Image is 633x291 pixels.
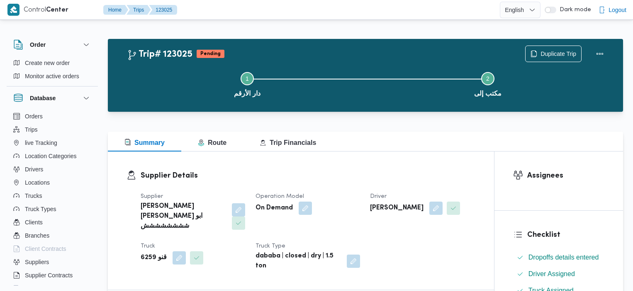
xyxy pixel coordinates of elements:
button: Create new order [10,56,95,70]
span: دار الأرقم [234,89,260,99]
h3: Checklist [527,229,604,240]
button: دار الأرقم [127,62,368,105]
button: Trips [127,5,151,15]
button: Trucks [10,189,95,202]
span: Suppliers [25,257,49,267]
span: Operation Model [256,194,304,199]
span: Summary [124,139,165,146]
b: قنو 6259 [141,253,167,263]
button: Clients [10,216,95,229]
button: Location Categories [10,149,95,163]
span: Driver [370,194,387,199]
span: Client Contracts [25,244,66,254]
button: Logout [595,2,630,18]
span: Pending [197,50,224,58]
b: On Demand [256,203,293,213]
button: live Tracking [10,136,95,149]
span: Truck [141,243,155,249]
button: Monitor active orders [10,70,95,83]
iframe: chat widget [8,258,35,283]
span: 2 [486,75,489,82]
button: Dropoffs details entered [514,251,604,264]
div: Database [7,110,98,289]
span: Logout [609,5,626,15]
h3: Assignees [527,170,604,181]
button: Order [13,40,91,50]
span: مكتب إلى [474,89,501,99]
span: Truck Types [25,204,56,214]
button: Duplicate Trip [525,46,582,62]
h3: Database [30,93,56,103]
button: 123025 [149,5,177,15]
span: Dark mode [556,7,591,13]
span: Driver Assigned [528,269,575,279]
span: Supplier Contracts [25,270,73,280]
span: Orders [25,111,43,121]
button: Client Contracts [10,242,95,255]
span: 1 [246,75,249,82]
span: Truck Type [256,243,285,249]
h3: Order [30,40,46,50]
span: Clients [25,217,43,227]
span: Location Categories [25,151,77,161]
span: Trip Financials [260,139,316,146]
span: Driver Assigned [528,270,575,277]
button: Locations [10,176,95,189]
button: Actions [592,46,608,62]
button: Truck Types [10,202,95,216]
span: Trucks [25,191,42,201]
span: Trips [25,125,38,135]
span: Locations [25,178,50,188]
button: Branches [10,229,95,242]
h3: Supplier Details [141,170,475,181]
div: Order [7,56,98,86]
span: live Tracking [25,138,57,148]
span: Supplier [141,194,163,199]
span: Route [198,139,226,146]
span: Duplicate Trip [540,49,576,59]
span: Dropoffs details entered [528,254,599,261]
button: Supplier Contracts [10,269,95,282]
span: Dropoffs details entered [528,253,599,262]
span: Monitor active orders [25,71,79,81]
h2: Trip# 123025 [127,49,192,60]
span: Create new order [25,58,70,68]
button: Driver Assigned [514,267,604,281]
b: [PERSON_NAME] [370,203,424,213]
b: [PERSON_NAME] [PERSON_NAME] ابو شششششششش [141,202,226,231]
span: Drivers [25,164,43,174]
img: X8yXhbKr1z7QwAAAABJRU5ErkJggg== [7,4,19,16]
button: مكتب إلى [368,62,608,105]
span: Branches [25,231,49,240]
b: dababa | closed | dry | 1.5 ton [256,251,341,271]
button: Drivers [10,163,95,176]
b: Pending [200,51,221,56]
b: Center [46,7,68,13]
button: Suppliers [10,255,95,269]
button: Database [13,93,91,103]
button: Home [103,5,128,15]
button: Orders [10,110,95,123]
button: Trips [10,123,95,136]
